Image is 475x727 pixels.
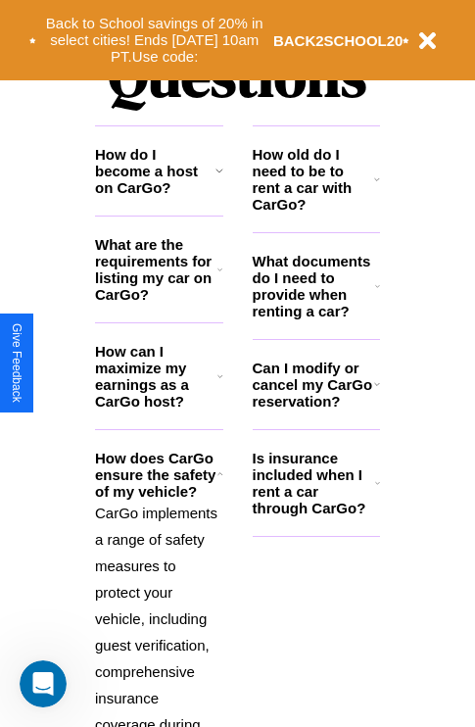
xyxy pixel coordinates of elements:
h3: How do I become a host on CarGo? [95,146,215,196]
h3: How does CarGo ensure the safety of my vehicle? [95,450,217,500]
h3: What are the requirements for listing my car on CarGo? [95,236,217,303]
h3: How old do I need to be to rent a car with CarGo? [253,146,375,213]
h3: Is insurance included when I rent a car through CarGo? [253,450,375,516]
iframe: Intercom live chat [20,660,67,707]
div: Give Feedback [10,323,24,403]
b: BACK2SCHOOL20 [273,32,404,49]
h3: How can I maximize my earnings as a CarGo host? [95,343,217,410]
button: Back to School savings of 20% in select cities! Ends [DATE] 10am PT.Use code: [36,10,273,71]
h3: What documents do I need to provide when renting a car? [253,253,376,319]
h3: Can I modify or cancel my CarGo reservation? [253,360,374,410]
